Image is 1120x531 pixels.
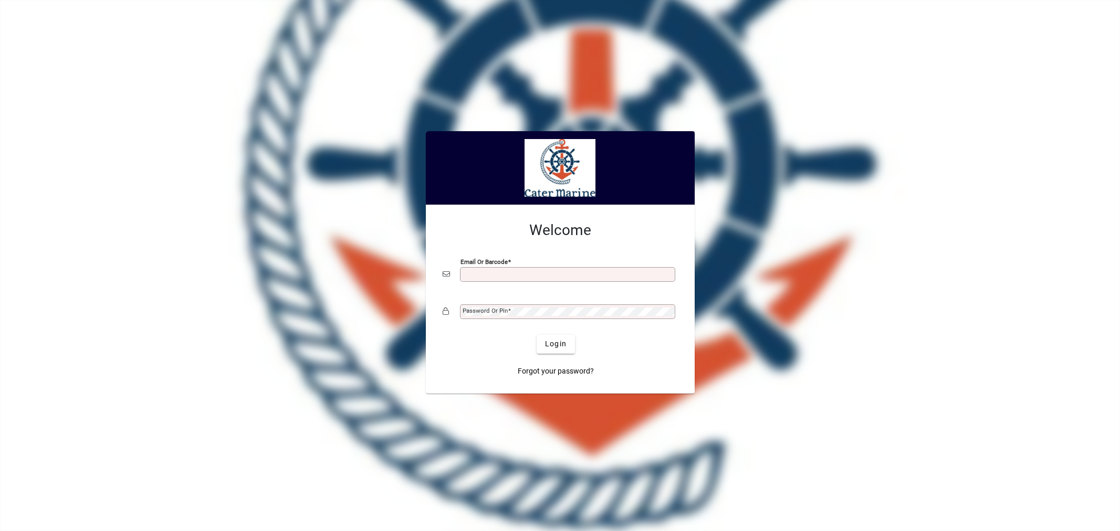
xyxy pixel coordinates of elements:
[545,338,567,349] span: Login
[518,366,594,377] span: Forgot your password?
[460,258,508,265] mat-label: Email or Barcode
[514,362,598,381] a: Forgot your password?
[463,307,508,314] mat-label: Password or Pin
[443,221,678,239] h2: Welcome
[537,335,575,354] button: Login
